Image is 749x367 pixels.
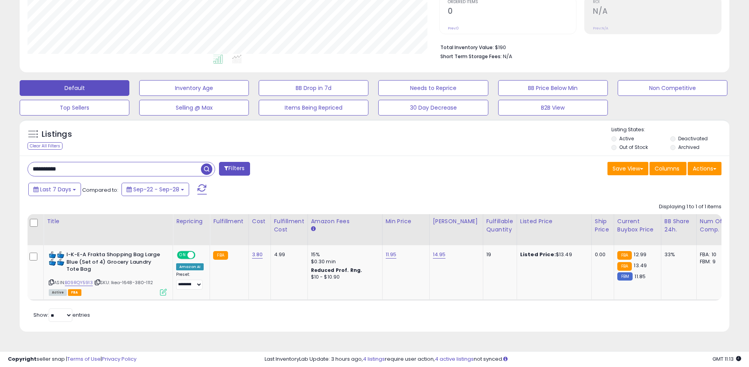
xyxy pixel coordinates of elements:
b: Reduced Prof. Rng. [311,267,363,273]
a: 14.95 [433,251,446,259]
small: Prev: N/A [593,26,608,31]
span: 2025-10-8 11:13 GMT [712,355,741,363]
a: B09RQY5913 [65,279,93,286]
button: Needs to Reprice [378,80,488,96]
span: 12.99 [634,251,646,258]
div: Fulfillable Quantity [486,217,513,234]
a: 3.80 [252,251,263,259]
button: Inventory Age [139,80,249,96]
div: $10 - $10.90 [311,274,376,281]
div: Fulfillment [213,217,245,226]
button: Actions [688,162,721,175]
a: 11.95 [386,251,397,259]
div: Min Price [386,217,426,226]
p: Listing States: [611,126,729,134]
button: Last 7 Days [28,183,81,196]
div: $13.49 [520,251,585,258]
div: [PERSON_NAME] [433,217,480,226]
label: Out of Stock [619,144,648,150]
div: Amazon AI [176,263,204,270]
span: | SKU: Ikea-1648-380-1112 [94,279,153,286]
h2: 0 [448,7,576,17]
b: I-K-E-A Frakta Shopping Bag Large Blue (Set of 4) Grocery Laundry Tote Bag [66,251,162,275]
img: 51lfFh8jc8L._SL40_.jpg [49,251,64,266]
button: Non Competitive [618,80,727,96]
span: ON [178,252,188,259]
button: Selling @ Max [139,100,249,116]
label: Archived [678,144,699,150]
div: Amazon Fees [311,217,379,226]
span: Show: entries [33,311,90,319]
h2: N/A [593,7,721,17]
li: $190 [440,42,716,51]
div: Clear All Filters [28,142,63,150]
span: Sep-22 - Sep-28 [133,185,179,193]
button: 30 Day Decrease [378,100,488,116]
button: Top Sellers [20,100,129,116]
button: Save View [607,162,648,175]
div: FBM: 9 [700,258,726,265]
h5: Listings [42,129,72,140]
a: Privacy Policy [102,355,136,363]
span: Columns [655,165,679,172]
div: seller snap | | [8,356,136,363]
button: B2B View [498,100,608,116]
div: $0.30 min [311,258,376,265]
button: Sep-22 - Sep-28 [121,183,189,196]
div: ASIN: [49,251,167,295]
div: Num of Comp. [700,217,729,234]
span: 11.85 [635,273,646,280]
div: Last InventoryLab Update: 3 hours ago, require user action, not synced. [265,356,741,363]
label: Active [619,135,634,142]
div: Displaying 1 to 1 of 1 items [659,203,721,211]
button: BB Drop in 7d [259,80,368,96]
b: Short Term Storage Fees: [440,53,502,60]
small: Prev: 0 [448,26,459,31]
a: 4 listings [363,355,385,363]
span: N/A [503,53,512,60]
div: Repricing [176,217,206,226]
small: FBM [617,272,633,281]
div: 19 [486,251,511,258]
span: Last 7 Days [40,185,71,193]
div: FBA: 10 [700,251,726,258]
div: 0.00 [595,251,608,258]
div: Current Buybox Price [617,217,658,234]
span: FBA [68,289,81,296]
div: Ship Price [595,217,611,234]
div: Listed Price [520,217,588,226]
button: Columns [650,162,686,175]
a: Terms of Use [67,355,101,363]
button: Default [20,80,129,96]
span: Compared to: [82,186,118,194]
button: BB Price Below Min [498,80,608,96]
div: Preset: [176,272,204,290]
small: FBA [213,251,228,260]
div: BB Share 24h. [664,217,693,234]
small: Amazon Fees. [311,226,316,233]
div: Fulfillment Cost [274,217,304,234]
small: FBA [617,251,632,260]
a: 4 active listings [435,355,474,363]
button: Filters [219,162,250,176]
span: 13.49 [634,262,647,269]
b: Total Inventory Value: [440,44,494,51]
span: All listings currently available for purchase on Amazon [49,289,67,296]
span: OFF [194,252,207,259]
label: Deactivated [678,135,708,142]
div: 33% [664,251,690,258]
b: Listed Price: [520,251,556,258]
strong: Copyright [8,355,37,363]
div: 15% [311,251,376,258]
small: FBA [617,262,632,271]
div: Title [47,217,169,226]
button: Items Being Repriced [259,100,368,116]
div: 4.99 [274,251,302,258]
div: Cost [252,217,267,226]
